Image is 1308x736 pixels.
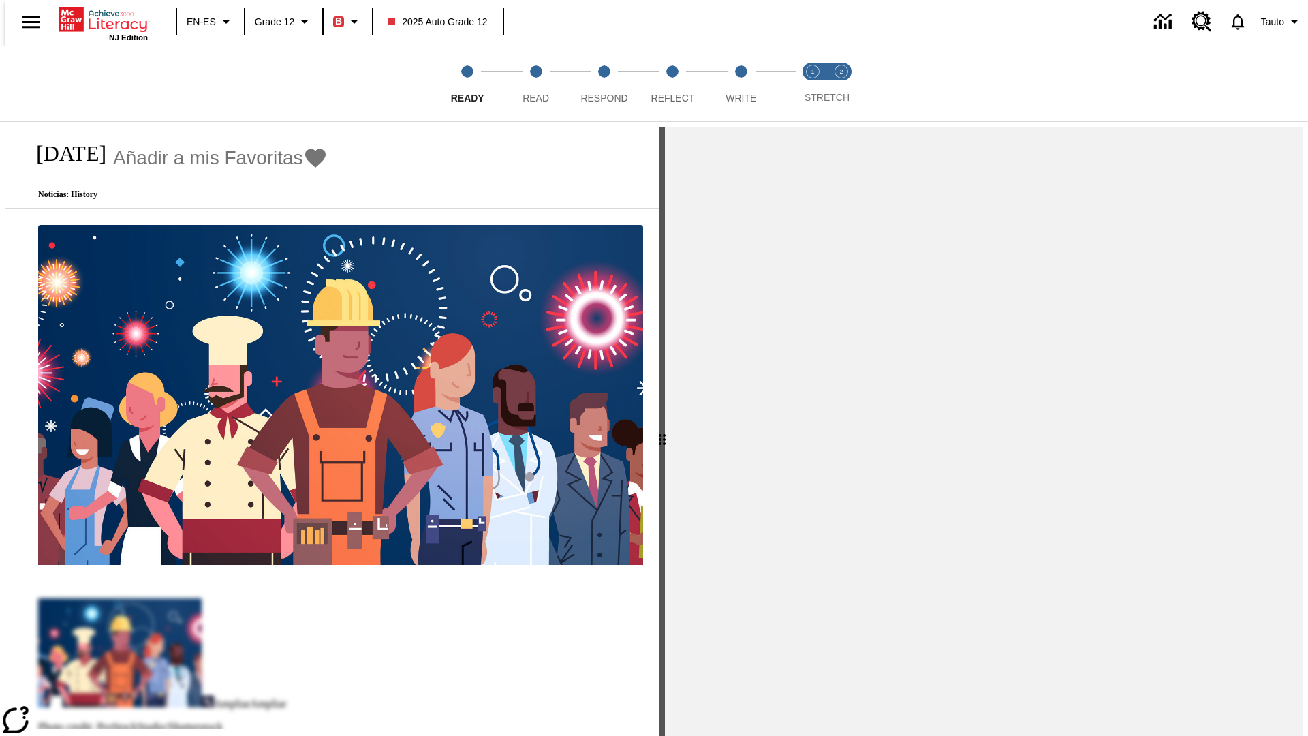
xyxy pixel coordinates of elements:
button: Boost El color de la clase es rojo. Cambiar el color de la clase. [328,10,368,34]
a: Centro de recursos, Se abrirá en una pestaña nueva. [1183,3,1220,40]
button: Respond step 3 of 5 [565,46,644,121]
img: A banner with a blue background shows an illustrated row of diverse men and women dressed in clot... [38,225,643,566]
span: Añadir a mis Favoritas [113,147,303,169]
button: Language: EN-ES, Selecciona un idioma [181,10,240,34]
button: Abrir el menú lateral [11,2,51,42]
span: B [335,13,342,30]
a: Centro de información [1146,3,1183,41]
button: Read step 2 of 5 [496,46,575,121]
a: Notificaciones [1220,4,1256,40]
span: 2025 Auto Grade 12 [388,15,487,29]
p: Noticias: History [22,189,328,200]
button: Añadir a mis Favoritas - Día del Trabajo [113,146,328,170]
h1: [DATE] [22,141,106,166]
span: Read [523,93,549,104]
span: Reflect [651,93,695,104]
span: Write [726,93,756,104]
button: Perfil/Configuración [1256,10,1308,34]
span: Respond [580,93,627,104]
text: 2 [839,68,843,75]
div: Portada [59,5,148,42]
button: Write step 5 of 5 [702,46,781,121]
span: Grade 12 [255,15,294,29]
div: reading [5,127,659,729]
button: Ready step 1 of 5 [428,46,507,121]
span: Tauto [1261,15,1284,29]
button: Stretch Read step 1 of 2 [793,46,832,121]
div: Pulsa la tecla de intro o la barra espaciadora y luego presiona las flechas de derecha e izquierd... [659,127,665,736]
button: Reflect step 4 of 5 [633,46,712,121]
span: STRETCH [805,92,850,103]
button: Stretch Respond step 2 of 2 [822,46,861,121]
button: Grado: Grade 12, Elige un grado [249,10,318,34]
text: 1 [811,68,814,75]
span: NJ Edition [109,33,148,42]
span: EN-ES [187,15,216,29]
span: Ready [451,93,484,104]
div: activity [665,127,1303,736]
